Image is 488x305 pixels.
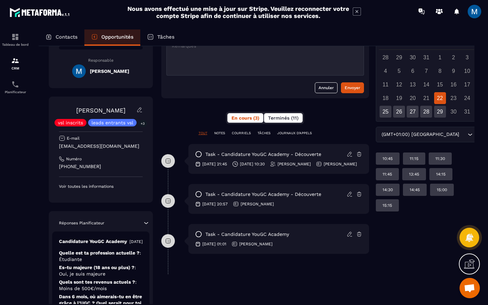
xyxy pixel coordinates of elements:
div: 30 [407,52,419,63]
a: schedulerschedulerPlanificateur [2,75,29,99]
p: Responsable [59,58,143,63]
div: 21 [420,92,432,104]
div: 29 [393,52,405,63]
p: Es-tu majeure (18 ans ou plus) ? [59,264,143,277]
div: 7 [420,65,432,77]
p: Planificateur [2,90,29,94]
div: 20 [407,92,419,104]
div: 28 [380,52,391,63]
div: 23 [448,92,460,104]
p: Tableau de bord [2,43,29,46]
p: E-mail [67,136,80,141]
p: TÂCHES [258,131,270,136]
p: [PERSON_NAME] [241,201,274,207]
p: [DATE] 20:57 [202,201,228,207]
div: Envoyer [345,84,360,91]
p: leads entrants vsl [91,120,133,125]
p: vsl inscrits [58,120,83,125]
div: 26 [393,106,405,118]
p: Quels sont tes revenus actuels ? [59,279,143,292]
p: 11:45 [383,171,392,177]
button: Envoyer [341,82,364,93]
p: 15:15 [383,203,392,208]
h2: Nous avons effectué une mise à jour sur Stripe. Veuillez reconnecter votre compte Stripe afin de ... [127,5,349,19]
div: 27 [407,106,419,118]
div: 30 [448,106,460,118]
p: 14:30 [383,187,393,192]
a: Tâches [140,29,181,46]
a: formationformationCRM [2,52,29,75]
p: 14:15 [436,171,446,177]
p: COURRIELS [232,131,251,136]
span: (GMT+01:00) [GEOGRAPHIC_DATA] [380,131,461,138]
div: 5 [393,65,405,77]
p: [DATE] 10:30 [240,161,265,167]
div: 29 [434,106,446,118]
div: 6 [407,65,419,77]
a: Contacts [39,29,84,46]
button: En cours (3) [227,113,263,123]
p: 14:45 [410,187,420,192]
div: 12 [393,79,405,90]
div: Search for option [376,127,477,142]
div: 11 [380,79,391,90]
p: [PERSON_NAME] [324,161,357,167]
p: 11:30 [435,156,445,161]
span: Terminés (11) [268,115,299,121]
p: +3 [138,120,147,127]
div: 17 [461,79,473,90]
div: 10 [461,65,473,77]
p: CRM [2,66,29,70]
div: 24 [461,92,473,104]
div: 4 [380,65,391,77]
span: En cours (3) [231,115,259,121]
img: logo [9,6,70,18]
p: 15:00 [437,187,447,192]
a: Opportunités [84,29,140,46]
p: [PERSON_NAME] [278,161,311,167]
p: 13:45 [409,171,419,177]
div: 31 [420,52,432,63]
div: 9 [448,65,460,77]
img: scheduler [11,80,19,88]
p: 11:15 [410,156,419,161]
img: formation [11,57,19,65]
a: [PERSON_NAME] [76,107,125,114]
div: 31 [461,106,473,118]
p: [PHONE_NUMBER] [59,163,143,170]
p: Opportunités [101,34,134,40]
a: formationformationTableau de bord [2,28,29,52]
div: 19 [393,92,405,104]
button: Annuler [315,82,338,93]
p: task - Candidature YouGC Academy - Découverte [205,191,321,198]
div: Calendar wrapper [379,38,474,118]
p: [PERSON_NAME] [239,241,272,247]
div: 3 [461,52,473,63]
p: [DATE] 21:45 [202,161,227,167]
p: task - Candidature YouGC Academy - Découverte [205,151,321,158]
h5: [PERSON_NAME] [90,68,129,74]
div: 14 [420,79,432,90]
div: 2 [448,52,460,63]
div: 8 [434,65,446,77]
p: task - Candidature YouGC Academy [205,231,289,238]
p: Voir toutes les informations [59,184,143,189]
p: Quelle est ta profession actuelle ? [59,250,143,263]
p: JOURNAUX D'APPELS [277,131,312,136]
p: TOUT [199,131,207,136]
p: [DATE] [129,239,143,244]
a: Ouvrir le chat [460,278,480,298]
div: 16 [448,79,460,90]
div: 25 [380,106,391,118]
div: 15 [434,79,446,90]
p: NOTES [214,131,225,136]
div: 13 [407,79,419,90]
p: Tâches [157,34,175,40]
button: Terminés (11) [264,113,303,123]
p: Réponses Planificateur [59,220,104,226]
div: Calendar days [379,52,474,118]
p: [EMAIL_ADDRESS][DOMAIN_NAME] [59,143,143,149]
input: Search for option [461,131,466,138]
div: 18 [380,92,391,104]
p: Numéro [66,156,82,162]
